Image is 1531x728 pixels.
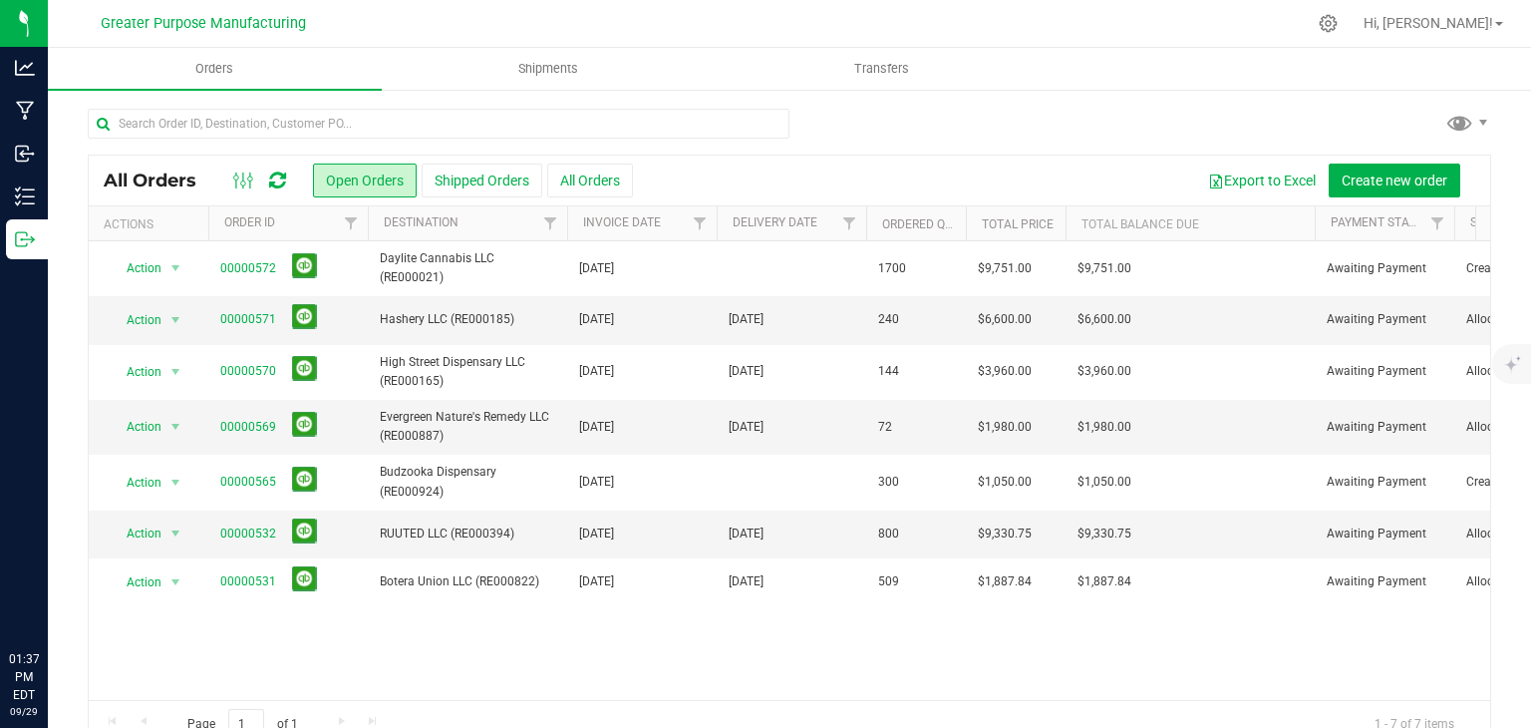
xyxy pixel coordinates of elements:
[978,572,1032,591] span: $1,887.84
[380,310,555,329] span: Hashery LLC (RE000185)
[335,206,368,240] a: Filter
[220,572,276,591] a: 00000531
[15,186,35,206] inline-svg: Inventory
[833,206,866,240] a: Filter
[59,565,83,589] iframe: Resource center unread badge
[579,362,614,381] span: [DATE]
[878,525,899,544] span: 800
[163,520,188,547] span: select
[422,164,542,197] button: Shipped Orders
[380,353,555,391] span: High Street Dispensary LLC (RE000165)
[1327,259,1442,278] span: Awaiting Payment
[220,473,276,492] a: 00000565
[534,206,567,240] a: Filter
[547,164,633,197] button: All Orders
[579,418,614,437] span: [DATE]
[978,473,1032,492] span: $1,050.00
[982,217,1054,231] a: Total Price
[1342,173,1447,188] span: Create new order
[729,362,764,381] span: [DATE]
[1327,418,1442,437] span: Awaiting Payment
[380,408,555,446] span: Evergreen Nature's Remedy LLC (RE000887)
[1077,572,1131,591] span: $1,887.84
[1327,572,1442,591] span: Awaiting Payment
[729,310,764,329] span: [DATE]
[15,144,35,164] inline-svg: Inbound
[827,60,936,78] span: Transfers
[579,473,614,492] span: [DATE]
[15,58,35,78] inline-svg: Analytics
[1327,362,1442,381] span: Awaiting Payment
[1195,164,1329,197] button: Export to Excel
[1077,418,1131,437] span: $1,980.00
[380,525,555,544] span: RUUTED LLC (RE000394)
[109,469,162,497] span: Action
[878,310,899,329] span: 240
[1077,473,1131,492] span: $1,050.00
[1077,525,1131,544] span: $9,330.75
[220,525,276,544] a: 00000532
[978,310,1032,329] span: $6,600.00
[163,254,188,282] span: select
[104,217,200,231] div: Actions
[380,249,555,287] span: Daylite Cannabis LLC (RE000021)
[729,525,764,544] span: [DATE]
[583,215,661,229] a: Invoice Date
[978,259,1032,278] span: $9,751.00
[1077,259,1131,278] span: $9,751.00
[878,418,892,437] span: 72
[382,48,716,90] a: Shipments
[224,215,275,229] a: Order ID
[88,109,789,139] input: Search Order ID, Destination, Customer PO...
[20,568,80,628] iframe: Resource center
[684,206,717,240] a: Filter
[163,358,188,386] span: select
[491,60,605,78] span: Shipments
[978,525,1032,544] span: $9,330.75
[109,520,162,547] span: Action
[1364,15,1493,31] span: Hi, [PERSON_NAME]!
[1329,164,1460,197] button: Create new order
[878,473,899,492] span: 300
[380,463,555,501] span: Budzooka Dispensary (RE000924)
[109,358,162,386] span: Action
[109,306,162,334] span: Action
[48,48,382,90] a: Orders
[878,259,906,278] span: 1700
[878,362,899,381] span: 144
[220,362,276,381] a: 00000570
[1316,14,1341,33] div: Manage settings
[1066,206,1315,241] th: Total Balance Due
[101,15,306,32] span: Greater Purpose Manufacturing
[1327,473,1442,492] span: Awaiting Payment
[729,572,764,591] span: [DATE]
[1077,310,1131,329] span: $6,600.00
[220,418,276,437] a: 00000569
[109,254,162,282] span: Action
[163,306,188,334] span: select
[1077,362,1131,381] span: $3,960.00
[579,525,614,544] span: [DATE]
[220,310,276,329] a: 00000571
[384,215,459,229] a: Destination
[9,650,39,704] p: 01:37 PM EDT
[579,572,614,591] span: [DATE]
[220,259,276,278] a: 00000572
[109,413,162,441] span: Action
[716,48,1050,90] a: Transfers
[579,259,614,278] span: [DATE]
[9,704,39,719] p: 09/29
[729,418,764,437] span: [DATE]
[109,568,162,596] span: Action
[882,217,959,231] a: Ordered qty
[104,170,216,191] span: All Orders
[163,413,188,441] span: select
[1327,525,1442,544] span: Awaiting Payment
[15,101,35,121] inline-svg: Manufacturing
[168,60,260,78] span: Orders
[380,572,555,591] span: Botera Union LLC (RE000822)
[15,229,35,249] inline-svg: Outbound
[313,164,417,197] button: Open Orders
[579,310,614,329] span: [DATE]
[733,215,817,229] a: Delivery Date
